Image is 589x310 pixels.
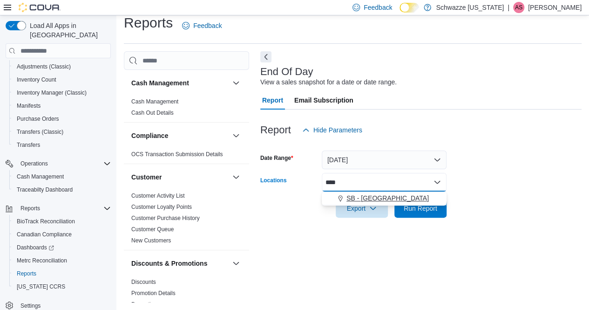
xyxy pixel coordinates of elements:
[262,91,283,110] span: Report
[131,193,185,199] a: Customer Activity List
[13,74,60,85] a: Inventory Count
[13,281,111,292] span: Washington CCRS
[9,215,115,228] button: BioTrack Reconciliation
[313,125,362,135] span: Hide Parameters
[13,184,76,195] a: Traceabilty Dashboard
[230,172,242,183] button: Customer
[13,255,71,266] a: Metrc Reconciliation
[13,229,75,240] a: Canadian Compliance
[13,113,63,124] a: Purchase Orders
[260,124,291,136] h3: Report
[131,237,171,244] span: New Customers
[13,184,111,195] span: Traceabilty Dashboard
[131,301,160,308] span: Promotions
[131,131,168,140] h3: Compliance
[9,73,115,86] button: Inventory Count
[13,281,69,292] a: [US_STATE] CCRS
[131,110,174,116] a: Cash Out Details
[433,179,441,186] button: Close list of options
[131,172,162,182] h3: Customer
[17,63,71,70] span: Adjustments (Classic)
[13,61,111,72] span: Adjustments (Classic)
[528,2,582,13] p: [PERSON_NAME]
[17,257,67,264] span: Metrc Reconciliation
[17,186,73,193] span: Traceabilty Dashboard
[13,87,90,98] a: Inventory Manager (Classic)
[515,2,522,13] span: AS
[131,172,229,182] button: Customer
[404,204,437,213] span: Run Report
[13,113,111,124] span: Purchase Orders
[513,2,524,13] div: Alyssa Savin
[124,149,249,164] div: Compliance
[298,121,366,139] button: Hide Parameters
[131,290,176,296] a: Promotion Details
[2,202,115,215] button: Reports
[13,61,74,72] a: Adjustments (Classic)
[17,231,72,238] span: Canadian Compliance
[131,151,223,158] span: OCS Transaction Submission Details
[17,89,87,96] span: Inventory Manager (Classic)
[9,280,115,293] button: [US_STATE] CCRS
[131,131,229,140] button: Compliance
[131,226,174,233] a: Customer Queue
[13,126,67,138] a: Transfers (Classic)
[9,112,115,125] button: Purchase Orders
[131,98,178,105] a: Cash Management
[13,100,44,111] a: Manifests
[9,183,115,196] button: Traceabilty Dashboard
[230,77,242,89] button: Cash Management
[17,158,111,169] span: Operations
[13,216,79,227] a: BioTrack Reconciliation
[17,76,56,83] span: Inventory Count
[260,77,397,87] div: View a sales snapshot for a date or date range.
[364,3,392,12] span: Feedback
[9,138,115,152] button: Transfers
[13,100,111,111] span: Manifests
[124,190,249,250] div: Customer
[9,125,115,138] button: Transfers (Classic)
[131,203,192,211] span: Customer Loyalty Points
[20,160,48,167] span: Operations
[17,115,59,123] span: Purchase Orders
[17,270,36,277] span: Reports
[17,102,41,110] span: Manifests
[17,283,65,290] span: [US_STATE] CCRS
[13,216,111,227] span: BioTrack Reconciliation
[17,203,111,214] span: Reports
[13,242,111,253] span: Dashboards
[13,139,111,151] span: Transfers
[9,228,115,241] button: Canadian Compliance
[322,192,447,205] button: SB - [GEOGRAPHIC_DATA]
[131,204,192,210] a: Customer Loyalty Points
[131,151,223,158] a: OCS Transaction Submission Details
[131,215,200,221] a: Customer Purchase History
[131,279,156,285] a: Discounts
[230,130,242,141] button: Compliance
[260,154,293,162] label: Date Range
[131,226,174,233] span: Customer Queue
[193,21,222,30] span: Feedback
[9,170,115,183] button: Cash Management
[17,218,75,225] span: BioTrack Reconciliation
[13,139,44,151] a: Transfers
[13,126,111,138] span: Transfers (Classic)
[17,203,44,214] button: Reports
[131,214,200,222] span: Customer Purchase History
[336,199,388,218] button: Export
[13,74,111,85] span: Inventory Count
[399,3,419,13] input: Dark Mode
[13,87,111,98] span: Inventory Manager (Classic)
[124,14,173,32] h1: Reports
[322,151,447,169] button: [DATE]
[20,205,40,212] span: Reports
[13,255,111,266] span: Metrc Reconciliation
[13,268,111,279] span: Reports
[17,244,54,251] span: Dashboards
[260,51,271,62] button: Next
[13,268,40,279] a: Reports
[17,158,52,169] button: Operations
[17,141,40,149] span: Transfers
